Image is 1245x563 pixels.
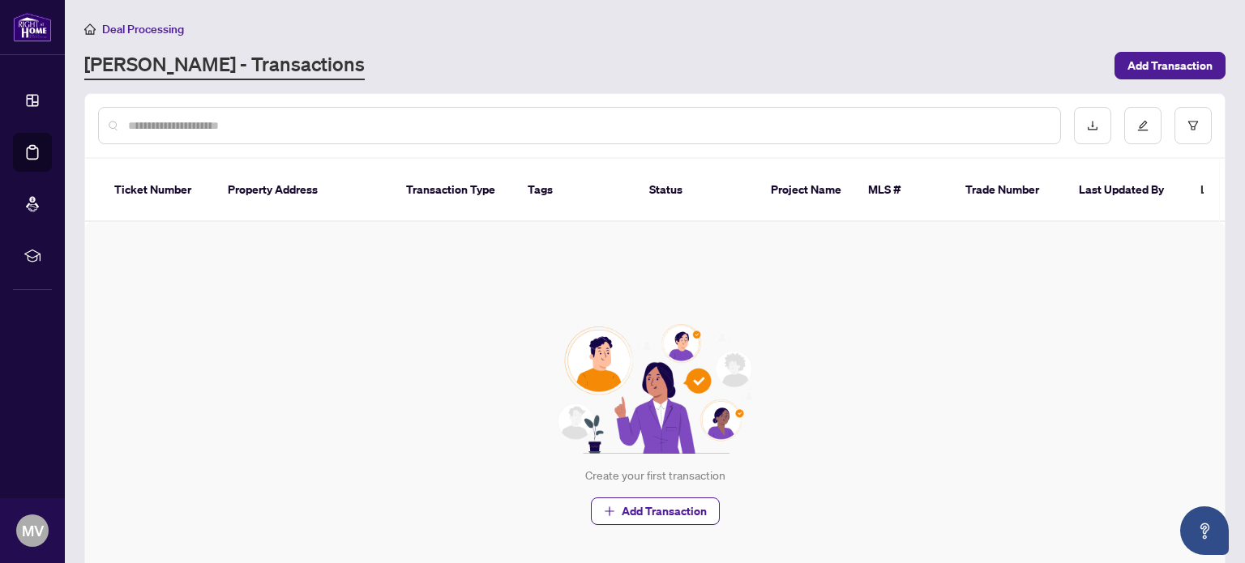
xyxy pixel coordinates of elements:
span: MV [22,519,44,542]
div: Create your first transaction [585,467,725,484]
th: Trade Number [952,159,1066,222]
img: logo [13,12,52,42]
th: Transaction Type [393,159,515,222]
span: filter [1187,120,1199,131]
button: edit [1124,107,1162,144]
th: Tags [515,159,636,222]
th: Property Address [215,159,393,222]
span: Add Transaction [622,498,707,524]
span: plus [604,505,615,517]
th: Project Name [758,159,855,222]
button: Add Transaction [1115,52,1226,79]
span: home [84,23,96,35]
th: Ticket Number [101,159,215,222]
span: download [1087,120,1098,131]
span: Deal Processing [102,22,184,36]
span: Add Transaction [1127,53,1213,79]
th: Last Updated By [1066,159,1187,222]
button: Add Transaction [591,497,720,525]
span: edit [1137,120,1149,131]
button: download [1074,107,1111,144]
th: Status [636,159,758,222]
button: filter [1174,107,1212,144]
th: MLS # [855,159,952,222]
a: [PERSON_NAME] - Transactions [84,51,365,80]
img: Null State Icon [550,324,759,454]
button: Open asap [1180,506,1229,555]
